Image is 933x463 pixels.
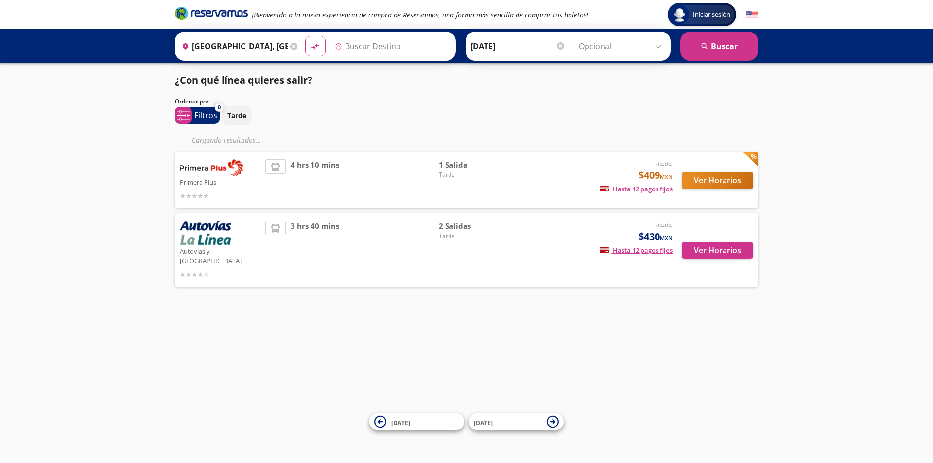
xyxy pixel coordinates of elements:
[682,172,753,189] button: Ver Horarios
[439,159,507,171] span: 1 Salida
[639,229,673,244] span: $430
[639,168,673,183] span: $409
[218,103,221,112] span: 0
[439,232,507,240] span: Tarde
[222,106,252,125] button: Tarde
[469,413,564,430] button: [DATE]
[660,173,673,180] small: MXN
[682,242,753,259] button: Ver Horarios
[192,136,261,145] em: Cargando resultados ...
[369,413,464,430] button: [DATE]
[180,176,260,188] p: Primera Plus
[600,246,673,255] span: Hasta 12 pagos fijos
[252,10,588,19] em: ¡Bienvenido a la nueva experiencia de compra de Reservamos, una forma más sencilla de comprar tus...
[180,159,243,176] img: Primera Plus
[227,110,246,120] p: Tarde
[175,73,312,87] p: ¿Con qué línea quieres salir?
[194,109,217,121] p: Filtros
[656,221,673,229] em: desde:
[470,34,566,58] input: Elegir Fecha
[331,34,450,58] input: Buscar Destino
[579,34,666,58] input: Opcional
[746,9,758,21] button: English
[178,34,288,58] input: Buscar Origen
[439,171,507,179] span: Tarde
[439,221,507,232] span: 2 Salidas
[660,234,673,241] small: MXN
[474,418,493,427] span: [DATE]
[600,185,673,193] span: Hasta 12 pagos fijos
[291,221,339,280] span: 3 hrs 40 mins
[175,6,248,20] i: Brand Logo
[291,159,339,201] span: 4 hrs 10 mins
[175,97,209,106] p: Ordenar por
[680,32,758,61] button: Buscar
[175,107,220,124] button: 0Filtros
[180,245,260,266] p: Autovías y [GEOGRAPHIC_DATA]
[391,418,410,427] span: [DATE]
[689,10,734,19] span: Iniciar sesión
[180,221,231,245] img: Autovías y La Línea
[656,159,673,168] em: desde:
[175,6,248,23] a: Brand Logo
